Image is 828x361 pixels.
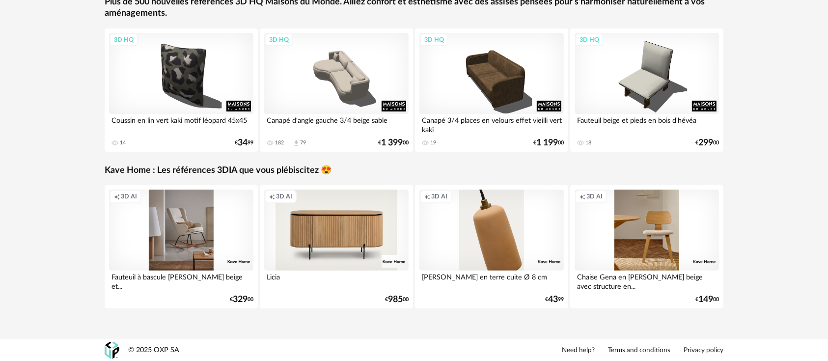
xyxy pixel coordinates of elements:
div: € 00 [695,139,719,146]
div: € 00 [378,139,409,146]
div: € 00 [385,296,409,303]
span: 43 [548,296,558,303]
div: [PERSON_NAME] en terre cuite Ø 8 cm [419,271,564,290]
a: Creation icon 3D AI [PERSON_NAME] en terre cuite Ø 8 cm €4399 [415,185,568,308]
a: Privacy policy [684,346,723,355]
span: 3D AI [431,193,447,200]
span: 329 [233,296,248,303]
span: 3D AI [276,193,292,200]
a: Terms and conditions [608,346,670,355]
div: © 2025 OXP SA [128,346,179,355]
span: Creation icon [424,193,430,200]
div: € 99 [545,296,564,303]
span: Creation icon [114,193,120,200]
div: 14 [120,139,126,146]
a: 3D HQ Fauteuil beige et pieds en bois d'hévéa 18 €29900 [570,28,723,152]
a: 3D HQ Canapé 3/4 places en velours effet vieilli vert kaki 19 €1 19900 [415,28,568,152]
div: 3D HQ [420,33,448,46]
div: Licia [264,271,409,290]
div: 79 [300,139,306,146]
a: Need help? [562,346,595,355]
a: Creation icon 3D AI Chaise Gena en [PERSON_NAME] beige avec structure en... €14900 [570,185,723,308]
a: Kave Home : Les références 3DIA que vous plébiscitez 😍 [105,165,331,176]
div: Coussin en lin vert kaki motif léopard 45x45 [109,114,253,134]
div: Chaise Gena en [PERSON_NAME] beige avec structure en... [575,271,719,290]
span: 1 399 [381,139,403,146]
a: Creation icon 3D AI Licia €98500 [260,185,413,308]
div: 3D HQ [110,33,138,46]
div: € 00 [230,296,253,303]
div: Fauteuil à bascule [PERSON_NAME] beige et... [109,271,253,290]
div: 3D HQ [265,33,293,46]
span: 149 [698,296,713,303]
div: € 99 [235,139,253,146]
img: OXP [105,342,119,359]
div: Fauteuil beige et pieds en bois d'hévéa [575,114,719,134]
div: Canapé d'angle gauche 3/4 beige sable [264,114,409,134]
div: 3D HQ [575,33,604,46]
a: Creation icon 3D AI Fauteuil à bascule [PERSON_NAME] beige et... €32900 [105,185,258,308]
div: 18 [585,139,591,146]
div: € 00 [533,139,564,146]
div: € 00 [695,296,719,303]
span: 1 199 [536,139,558,146]
span: 299 [698,139,713,146]
a: 3D HQ Coussin en lin vert kaki motif léopard 45x45 14 €3499 [105,28,258,152]
span: Creation icon [580,193,585,200]
span: 3D AI [121,193,137,200]
span: 34 [238,139,248,146]
span: Download icon [293,139,300,147]
span: 3D AI [586,193,603,200]
span: Creation icon [269,193,275,200]
div: 19 [430,139,436,146]
div: 182 [275,139,284,146]
div: Canapé 3/4 places en velours effet vieilli vert kaki [419,114,564,134]
span: 985 [388,296,403,303]
a: 3D HQ Canapé d'angle gauche 3/4 beige sable 182 Download icon 79 €1 39900 [260,28,413,152]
